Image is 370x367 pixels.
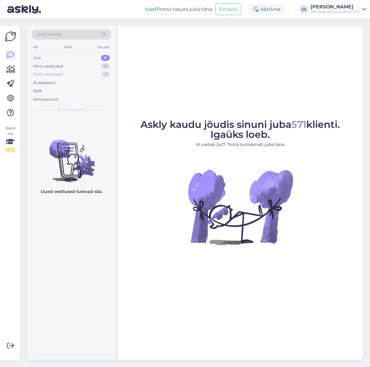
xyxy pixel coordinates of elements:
[145,6,157,12] b: Uus!
[33,80,55,86] div: AI Assistent
[291,119,306,130] span: 571
[37,31,62,38] span: Otsi kliente
[33,63,63,69] div: Minu vestlused
[58,107,86,112] span: Uued vestlused
[141,141,340,148] p: AI vastab 24/7. Tööta nutikamalt juba täna.
[5,147,16,153] div: 2 / 3
[101,63,110,69] div: 0
[33,71,63,78] div: Tiimi vestlused
[102,71,110,78] div: 2
[145,6,213,13] div: Proovi tasuta juba täna:
[101,55,110,61] div: 0
[33,88,42,94] div: Kõik
[186,153,295,261] img: No Chat active
[27,129,116,183] img: No chats
[41,188,103,195] p: Uued vestlused tulevad siia.
[311,5,366,14] a: [PERSON_NAME]AB Medical Group Eesti OÜ
[141,119,340,140] span: Askly kaudu jõudis sinuni juba klienti. Igaüks loeb.
[32,43,39,51] div: All
[5,125,16,153] div: Vaata siia
[248,4,285,15] div: Aktiivne
[96,43,111,51] div: Socials
[5,31,16,42] img: Askly Logo
[311,9,360,14] div: AB Medical Group Eesti OÜ
[300,5,308,14] div: SS
[215,4,241,15] button: Emailid
[62,43,73,51] div: Web
[33,55,41,61] div: Uus
[311,5,360,9] div: [PERSON_NAME]
[33,96,58,103] div: Arhiveeritud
